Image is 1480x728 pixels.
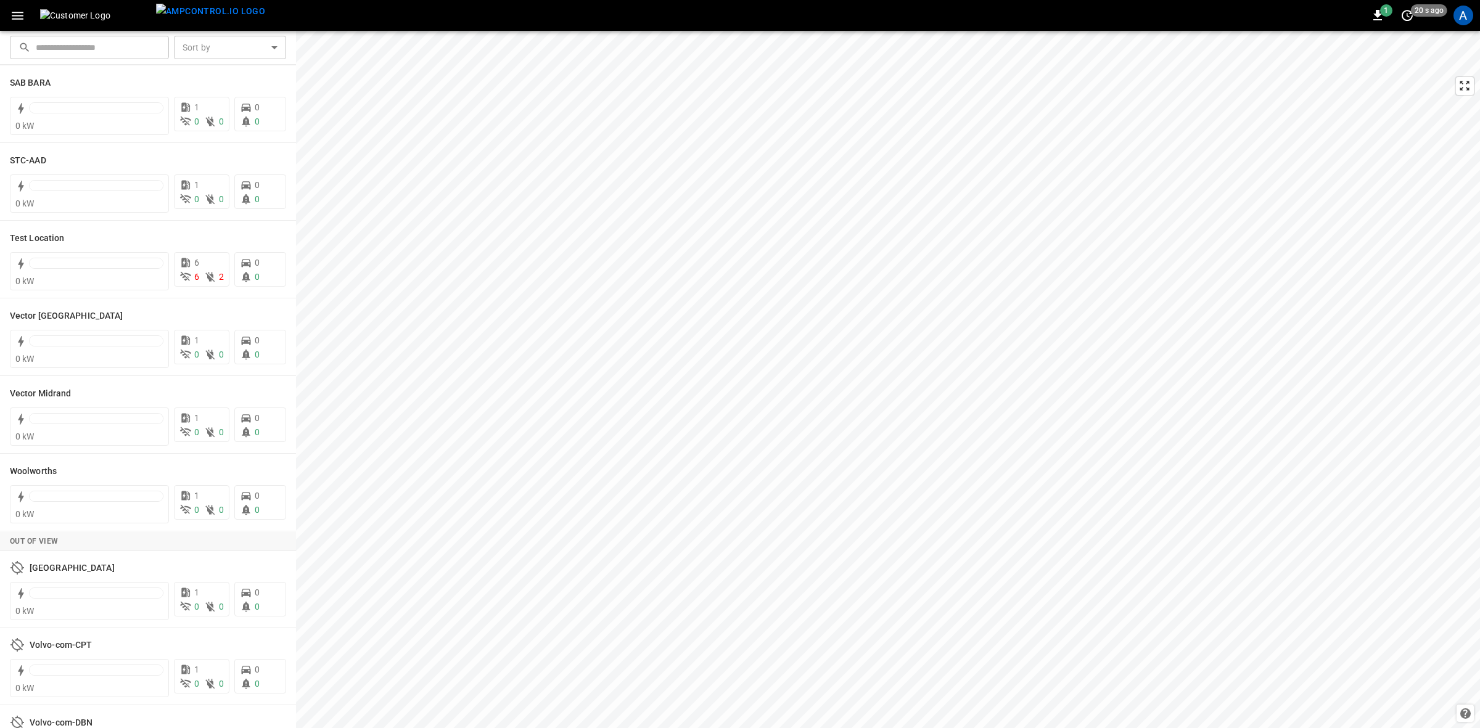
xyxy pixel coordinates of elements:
[156,4,265,19] img: ampcontrol.io logo
[1380,4,1392,17] span: 1
[296,31,1480,728] canvas: Map
[40,9,151,22] img: Customer Logo
[1397,6,1417,25] button: set refresh interval
[1411,4,1447,17] span: 20 s ago
[1453,6,1473,25] div: profile-icon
